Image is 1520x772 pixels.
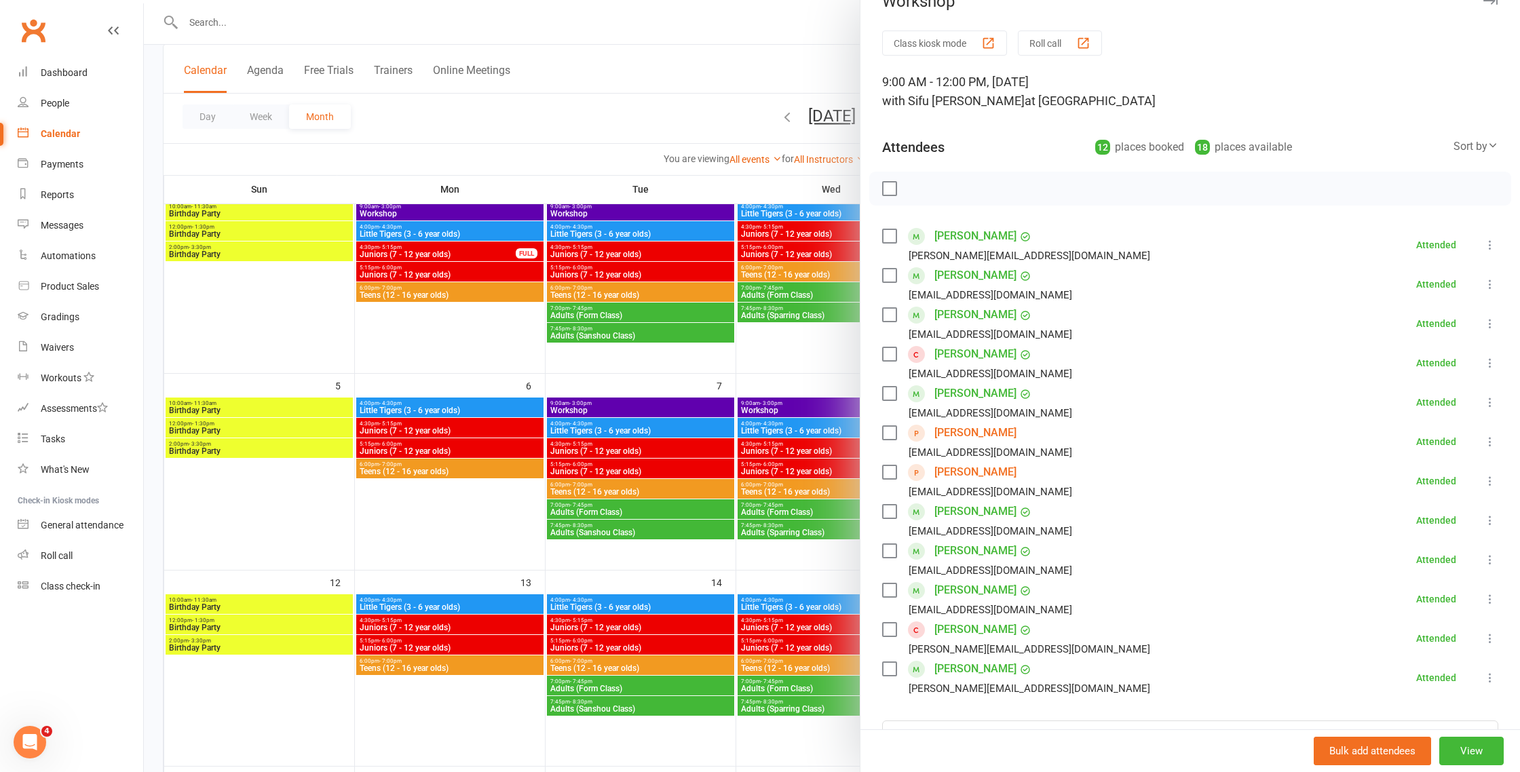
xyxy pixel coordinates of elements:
[18,541,143,571] a: Roll call
[882,31,1007,56] button: Class kiosk mode
[18,149,143,180] a: Payments
[18,424,143,455] a: Tasks
[18,58,143,88] a: Dashboard
[1416,634,1456,643] div: Attended
[18,363,143,393] a: Workouts
[41,281,99,292] div: Product Sales
[41,520,123,530] div: General attendance
[909,404,1072,422] div: [EMAIL_ADDRESS][DOMAIN_NAME]
[909,522,1072,540] div: [EMAIL_ADDRESS][DOMAIN_NAME]
[1416,437,1456,446] div: Attended
[41,550,73,561] div: Roll call
[41,464,90,475] div: What's New
[882,94,1025,108] span: with Sifu [PERSON_NAME]
[934,265,1016,286] a: [PERSON_NAME]
[1416,279,1456,289] div: Attended
[18,180,143,210] a: Reports
[41,403,108,414] div: Assessments
[909,247,1150,265] div: [PERSON_NAME][EMAIL_ADDRESS][DOMAIN_NAME]
[41,372,81,383] div: Workouts
[41,311,79,322] div: Gradings
[18,332,143,363] a: Waivers
[1195,140,1210,155] div: 18
[18,393,143,424] a: Assessments
[41,220,83,231] div: Messages
[909,562,1072,579] div: [EMAIL_ADDRESS][DOMAIN_NAME]
[18,571,143,602] a: Class kiosk mode
[909,483,1072,501] div: [EMAIL_ADDRESS][DOMAIN_NAME]
[1416,594,1456,604] div: Attended
[1416,476,1456,486] div: Attended
[18,241,143,271] a: Automations
[18,210,143,241] a: Messages
[934,501,1016,522] a: [PERSON_NAME]
[18,271,143,302] a: Product Sales
[1095,138,1184,157] div: places booked
[909,601,1072,619] div: [EMAIL_ADDRESS][DOMAIN_NAME]
[934,304,1016,326] a: [PERSON_NAME]
[18,510,143,541] a: General attendance kiosk mode
[934,422,1016,444] a: [PERSON_NAME]
[909,286,1072,304] div: [EMAIL_ADDRESS][DOMAIN_NAME]
[934,540,1016,562] a: [PERSON_NAME]
[882,73,1498,111] div: 9:00 AM - 12:00 PM, [DATE]
[909,680,1150,697] div: [PERSON_NAME][EMAIL_ADDRESS][DOMAIN_NAME]
[1416,358,1456,368] div: Attended
[18,88,143,119] a: People
[1416,319,1456,328] div: Attended
[41,726,52,737] span: 4
[934,579,1016,601] a: [PERSON_NAME]
[1018,31,1102,56] button: Roll call
[909,640,1150,658] div: [PERSON_NAME][EMAIL_ADDRESS][DOMAIN_NAME]
[41,67,88,78] div: Dashboard
[1453,138,1498,155] div: Sort by
[934,658,1016,680] a: [PERSON_NAME]
[1195,138,1292,157] div: places available
[18,455,143,485] a: What's New
[934,619,1016,640] a: [PERSON_NAME]
[1416,673,1456,682] div: Attended
[41,250,96,261] div: Automations
[1025,94,1156,108] span: at [GEOGRAPHIC_DATA]
[909,365,1072,383] div: [EMAIL_ADDRESS][DOMAIN_NAME]
[882,138,945,157] div: Attendees
[41,433,65,444] div: Tasks
[1416,240,1456,250] div: Attended
[934,225,1016,247] a: [PERSON_NAME]
[14,726,46,758] iframe: Intercom live chat
[41,581,100,592] div: Class check-in
[1095,140,1110,155] div: 12
[41,189,74,200] div: Reports
[909,444,1072,461] div: [EMAIL_ADDRESS][DOMAIN_NAME]
[41,128,80,139] div: Calendar
[41,342,74,353] div: Waivers
[41,159,83,170] div: Payments
[934,343,1016,365] a: [PERSON_NAME]
[18,119,143,149] a: Calendar
[41,98,69,109] div: People
[1314,737,1431,765] button: Bulk add attendees
[909,326,1072,343] div: [EMAIL_ADDRESS][DOMAIN_NAME]
[934,383,1016,404] a: [PERSON_NAME]
[16,14,50,47] a: Clubworx
[1439,737,1504,765] button: View
[882,720,1498,749] input: Search to add attendees
[18,302,143,332] a: Gradings
[1416,516,1456,525] div: Attended
[1416,398,1456,407] div: Attended
[934,461,1016,483] a: [PERSON_NAME]
[1416,555,1456,564] div: Attended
